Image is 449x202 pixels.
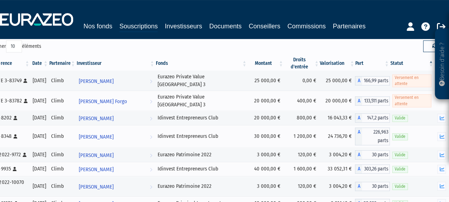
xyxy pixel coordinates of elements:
div: [DATE] [33,97,46,105]
i: [Français] Personne physique [13,167,17,171]
td: 1 600,00 € [284,162,319,176]
div: Idinvest Entrepreneurs Club [158,165,245,173]
a: [PERSON_NAME] [76,129,155,144]
i: [Français] Personne physique [13,134,17,139]
span: [PERSON_NAME] Forgo [79,95,127,108]
td: 16 043,33 € [319,111,355,125]
span: Valide [392,133,408,140]
span: [PERSON_NAME] [79,180,114,193]
i: Voir l'investisseur [150,75,152,88]
td: 3 000,00 € [247,148,284,162]
a: [PERSON_NAME] [76,74,155,88]
div: [DATE] [33,133,46,140]
div: Idinvest Entrepreneurs Club [158,114,245,122]
span: [PERSON_NAME] [79,130,114,144]
i: [Français] Personne physique [24,99,28,103]
i: [Français] Personne physique [13,116,17,120]
i: Voir l'investisseur [150,149,152,162]
a: Nos fonds [83,21,112,31]
div: [DATE] [33,77,46,84]
div: Idinvest Entrepreneurs Club [158,133,245,140]
td: 40 000,00 € [247,162,284,176]
a: Conseillers [249,21,280,31]
a: Souscriptions [119,21,158,32]
div: A - Eurazeo Private Value Europe 3 [355,76,389,85]
i: [Français] Personne physique [23,79,27,83]
span: 166,99 parts [362,76,389,85]
td: 0,00 € [284,71,319,91]
td: Climb [49,91,76,111]
td: Climb [49,125,76,148]
span: A [355,182,362,191]
a: [PERSON_NAME] [76,111,155,125]
span: Valide [392,166,408,173]
div: [DATE] [33,114,46,122]
td: Climb [49,71,76,91]
div: [DATE] [33,183,46,190]
span: [PERSON_NAME] [79,112,114,125]
td: Climb [49,148,76,162]
span: A [355,76,362,85]
td: 20 000,00 € [247,91,284,111]
span: A [355,164,362,174]
div: A - Eurazeo Patrimoine 2022 [355,182,389,191]
td: 30 000,00 € [247,125,284,148]
th: Droits d'entrée: activer pour trier la colonne par ordre croissant [284,56,319,71]
td: Climb [49,111,76,125]
th: Part: activer pour trier la colonne par ordre croissant [355,56,389,71]
td: 1 200,00 € [284,125,319,148]
span: [PERSON_NAME] [79,149,114,162]
span: 226,963 parts [362,128,389,145]
i: [Français] Personne physique [23,153,27,157]
td: 3 000,00 € [247,176,284,196]
a: [PERSON_NAME] Forgo [76,94,155,108]
a: [PERSON_NAME] [76,179,155,193]
td: 20 000,00 € [319,91,355,111]
span: Valide [392,115,408,122]
span: 30 parts [362,150,389,159]
span: 303,26 parts [362,164,389,174]
th: Fonds: activer pour trier la colonne par ordre croissant [155,56,247,71]
span: [PERSON_NAME] [79,163,114,176]
i: Voir l'investisseur [150,95,152,108]
div: A - Idinvest Entrepreneurs Club [355,128,389,145]
span: A [355,128,362,145]
td: 3 004,20 € [319,176,355,196]
span: 30 parts [362,182,389,191]
span: [PERSON_NAME] [79,75,114,88]
th: Date: activer pour trier la colonne par ordre croissant [30,56,49,71]
div: Eurazeo Private Value [GEOGRAPHIC_DATA] 3 [158,73,245,88]
span: Versement en attente [392,94,432,107]
span: Valide [392,152,408,158]
a: Commissions [288,21,326,31]
select: Afficheréléments [6,40,22,52]
td: 3 004,20 € [319,148,355,162]
a: Documents [209,21,241,31]
td: 20 000,00 € [247,111,284,125]
th: Montant: activer pour trier la colonne par ordre croissant [247,56,284,71]
span: A [355,96,362,106]
div: Eurazeo Patrimoine 2022 [158,151,245,158]
i: Voir l'investisseur [150,180,152,193]
td: 120,00 € [284,176,319,196]
span: 147,2 parts [362,113,389,123]
a: [PERSON_NAME] [76,148,155,162]
a: Investisseurs [165,21,202,31]
i: Voir l'investisseur [150,163,152,176]
span: 133,511 parts [362,96,389,106]
div: A - Idinvest Entrepreneurs Club [355,164,389,174]
td: Climb [49,162,76,176]
td: 400,00 € [284,91,319,111]
span: A [355,150,362,159]
th: Partenaire: activer pour trier la colonne par ordre croissant [49,56,76,71]
div: A - Eurazeo Patrimoine 2022 [355,150,389,159]
td: Climb [49,176,76,196]
span: Versement en attente [392,74,432,87]
td: 120,00 € [284,148,319,162]
th: Valorisation: activer pour trier la colonne par ordre croissant [319,56,355,71]
td: 25 000,00 € [319,71,355,91]
span: A [355,113,362,123]
div: A - Eurazeo Private Value Europe 3 [355,96,389,106]
div: Eurazeo Patrimoine 2022 [158,183,245,190]
a: [PERSON_NAME] [76,162,155,176]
